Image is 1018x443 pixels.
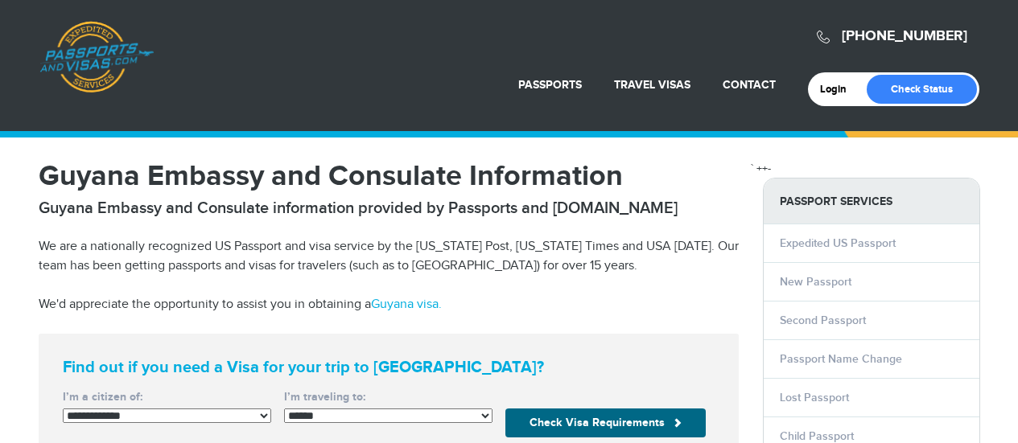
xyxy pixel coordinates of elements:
a: Guyana visa. [371,297,442,312]
a: Expedited US Passport [780,236,896,250]
h2: Guyana Embassy and Consulate information provided by Passports and [DOMAIN_NAME] [39,199,739,218]
h1: Guyana Embassy and Consulate Information [39,162,739,191]
label: I’m a citizen of: [63,389,271,405]
a: Login [820,83,858,96]
a: Check Status [867,75,977,104]
p: We'd appreciate the opportunity to assist you in obtaining a [39,295,739,314]
a: Second Passport [780,314,866,327]
a: Passports & [DOMAIN_NAME] [39,21,154,93]
a: Child Passport [780,429,854,443]
a: Travel Visas [614,78,690,92]
a: Passports [518,78,582,92]
button: Check Visa Requirements [505,408,706,437]
label: I’m traveling to: [284,389,493,405]
a: Lost Passport [780,391,849,404]
a: Contact [723,78,776,92]
strong: Find out if you need a Visa for your trip to [GEOGRAPHIC_DATA]? [63,358,715,377]
p: We are a nationally recognized US Passport and visa service by the [US_STATE] Post, [US_STATE] Ti... [39,237,739,276]
a: [PHONE_NUMBER] [842,27,967,45]
strong: PASSPORT SERVICES [764,178,979,224]
a: Passport Name Change [780,352,902,366]
a: New Passport [780,275,851,289]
